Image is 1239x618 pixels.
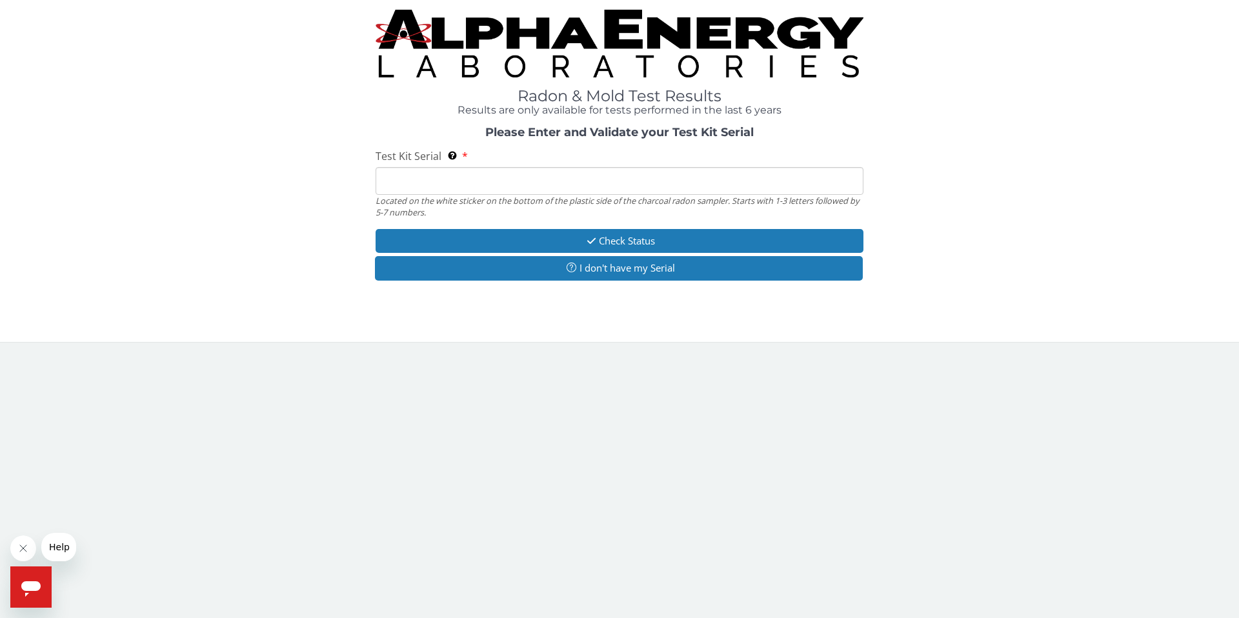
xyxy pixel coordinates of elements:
[375,256,863,280] button: I don't have my Serial
[376,88,863,105] h1: Radon & Mold Test Results
[10,535,36,561] iframe: Close message
[376,105,863,116] h4: Results are only available for tests performed in the last 6 years
[376,10,863,77] img: TightCrop.jpg
[376,195,863,219] div: Located on the white sticker on the bottom of the plastic side of the charcoal radon sampler. Sta...
[41,533,76,561] iframe: Message from company
[376,229,863,253] button: Check Status
[485,125,754,139] strong: Please Enter and Validate your Test Kit Serial
[10,566,52,608] iframe: Button to launch messaging window
[376,149,441,163] span: Test Kit Serial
